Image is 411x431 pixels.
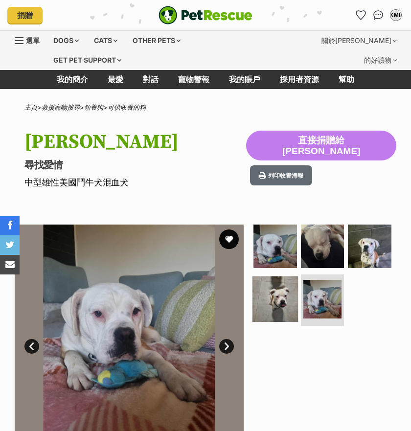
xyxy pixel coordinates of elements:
[24,176,246,189] p: 中型雄性美國鬥牛犬混血犬
[348,225,391,268] img: Louie的照片
[159,6,252,24] img: logo-e224e6f780fb5917bec1dbf3a21bbac754714ae5b6737aabdf751b685950b380.svg
[303,280,342,318] img: Louie的照片
[24,339,39,354] a: 上一個
[252,276,297,321] img: Louie的照片
[373,10,384,20] img: chat-41dd97257d64d25036548639549fe6c8038ab92f7586957e7f3b1b290dea8141.svg
[7,7,43,23] a: 捐贈
[46,31,86,50] div: Dogs
[15,31,46,48] a: 選單
[246,131,396,161] button: 直接捐贈給[PERSON_NAME]
[270,70,329,89] a: 採用者資源
[46,50,128,70] div: Get pet support
[126,31,187,50] div: Other pets
[329,70,364,89] a: 幫助
[301,225,344,268] img: Louie的照片
[24,103,37,111] a: 主頁
[98,70,133,89] a: 最愛
[26,36,40,45] span: 選單
[357,50,404,70] div: 的好讀物
[315,31,404,50] div: 關於[PERSON_NAME]
[353,7,404,23] ul: 帳戶快速連結
[388,7,404,23] button: 我的賬戶
[133,70,168,89] a: 對話
[370,7,386,23] a: 對話
[168,70,219,89] a: 寵物警報
[253,225,297,268] img: Louie的照片
[219,229,239,249] button: 最喜歡的
[24,158,246,172] p: 尋找愛情
[87,31,124,50] div: Cats
[159,6,252,24] a: 寵物救援
[47,70,98,89] a: 我的簡介
[219,339,234,354] a: 下一個
[84,103,103,111] a: 領養狗
[42,103,80,111] a: 救援寵物搜尋
[353,7,368,23] a: 最愛
[24,131,246,153] h1: [PERSON_NAME]
[108,103,146,111] a: 可供收養的狗
[219,70,270,89] a: 我的賬戶
[250,165,312,185] button: 列印收養海報
[391,10,401,20] div: KML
